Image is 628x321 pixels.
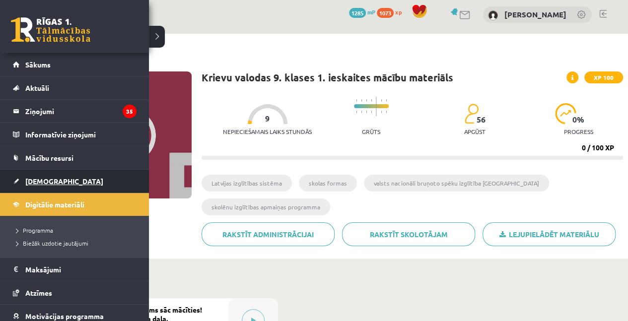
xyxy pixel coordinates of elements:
span: 1285 [349,8,366,18]
img: icon-short-line-57e1e144782c952c97e751825c79c345078a6d821885a25fce030b3d8c18986b.svg [371,111,372,113]
span: Digitālie materiāli [25,200,84,209]
a: Rakstīt administrācijai [202,222,335,246]
a: [PERSON_NAME] [504,9,566,19]
img: icon-short-line-57e1e144782c952c97e751825c79c345078a6d821885a25fce030b3d8c18986b.svg [366,111,367,113]
img: students-c634bb4e5e11cddfef0936a35e636f08e4e9abd3cc4e673bd6f9a4125e45ecb1.svg [464,103,479,124]
span: Biežāk uzdotie jautājumi [12,239,88,247]
a: Atzīmes [13,281,137,304]
li: skolas formas [299,175,357,192]
span: 9 [265,114,270,123]
a: Maksājumi [13,258,137,281]
a: Mācību resursi [13,146,137,169]
li: valsts nacionāli bruņoto spēku izglītība [GEOGRAPHIC_DATA] [364,175,549,192]
span: Atzīmes [25,288,52,297]
a: 1073 xp [377,8,407,16]
span: Aktuāli [25,83,49,92]
a: Sākums [13,53,137,76]
img: icon-short-line-57e1e144782c952c97e751825c79c345078a6d821885a25fce030b3d8c18986b.svg [356,111,357,113]
i: 35 [123,105,137,118]
img: Daniela Estere Smoroģina [488,10,498,20]
img: icon-short-line-57e1e144782c952c97e751825c79c345078a6d821885a25fce030b3d8c18986b.svg [366,99,367,102]
p: Nepieciešamais laiks stundās [223,128,312,135]
span: Programma [12,226,53,234]
img: icon-progress-161ccf0a02000e728c5f80fcf4c31c7af3da0e1684b2b1d7c360e028c24a22f1.svg [555,103,576,124]
p: progress [564,128,593,135]
li: skolēnu izglītības apmaiņas programma [202,198,330,215]
li: Latvijas izglītības sistēma [202,175,292,192]
span: Sākums [25,60,51,69]
img: icon-short-line-57e1e144782c952c97e751825c79c345078a6d821885a25fce030b3d8c18986b.svg [361,111,362,113]
span: Motivācijas programma [25,312,104,321]
img: icon-short-line-57e1e144782c952c97e751825c79c345078a6d821885a25fce030b3d8c18986b.svg [386,99,387,102]
a: [DEMOGRAPHIC_DATA] [13,170,137,193]
h1: Krievu valodas 9. klases 1. ieskaites mācību materiāls [202,71,453,83]
span: 56 [477,115,486,124]
legend: Ziņojumi [25,100,137,123]
img: icon-short-line-57e1e144782c952c97e751825c79c345078a6d821885a25fce030b3d8c18986b.svg [361,99,362,102]
span: 1073 [377,8,394,18]
legend: Informatīvie ziņojumi [25,123,137,146]
span: [DEMOGRAPHIC_DATA] [25,177,103,186]
a: Ziņojumi35 [13,100,137,123]
a: Aktuāli [13,76,137,99]
a: Lejupielādēt materiālu [483,222,616,246]
span: mP [367,8,375,16]
a: 1285 mP [349,8,375,16]
img: icon-short-line-57e1e144782c952c97e751825c79c345078a6d821885a25fce030b3d8c18986b.svg [356,99,357,102]
img: icon-long-line-d9ea69661e0d244f92f715978eff75569469978d946b2353a9bb055b3ed8787d.svg [376,97,377,116]
a: Programma [12,226,139,235]
img: icon-short-line-57e1e144782c952c97e751825c79c345078a6d821885a25fce030b3d8c18986b.svg [371,99,372,102]
p: Grūts [362,128,380,135]
span: XP 100 [584,71,623,83]
a: Rīgas 1. Tālmācības vidusskola [11,17,90,42]
a: Biežāk uzdotie jautājumi [12,239,139,248]
legend: Maksājumi [25,258,137,281]
img: icon-short-line-57e1e144782c952c97e751825c79c345078a6d821885a25fce030b3d8c18986b.svg [386,111,387,113]
span: Mācību resursi [25,153,73,162]
span: 0 % [572,115,585,124]
img: icon-short-line-57e1e144782c952c97e751825c79c345078a6d821885a25fce030b3d8c18986b.svg [381,99,382,102]
img: icon-short-line-57e1e144782c952c97e751825c79c345078a6d821885a25fce030b3d8c18986b.svg [381,111,382,113]
a: Digitālie materiāli [13,193,137,216]
p: apgūst [464,128,486,135]
span: xp [395,8,402,16]
a: Rakstīt skolotājam [342,222,475,246]
a: Informatīvie ziņojumi [13,123,137,146]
